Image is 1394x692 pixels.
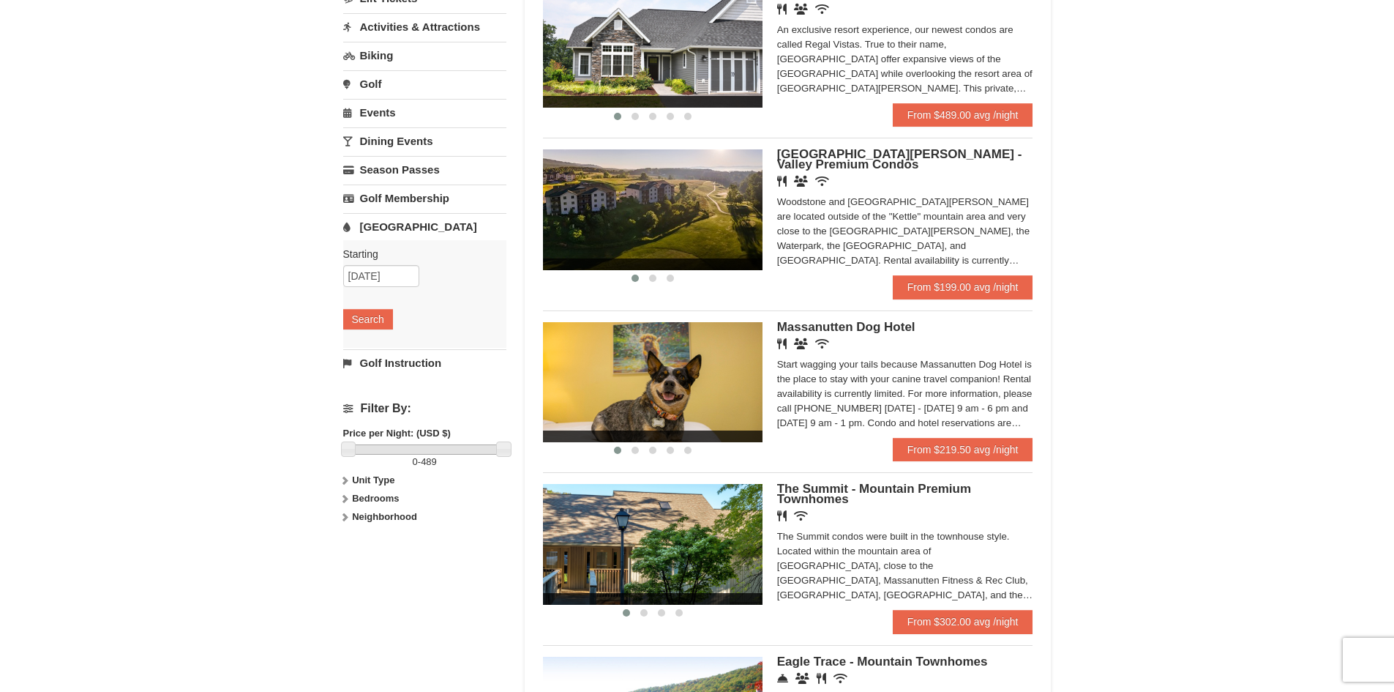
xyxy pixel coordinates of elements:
[343,455,506,469] label: -
[343,428,451,439] strong: Price per Night: (USD $)
[777,510,787,521] i: Restaurant
[833,673,847,684] i: Wireless Internet (free)
[343,349,506,376] a: Golf Instruction
[794,338,808,349] i: Banquet Facilities
[343,309,393,330] button: Search
[343,42,506,69] a: Biking
[777,176,787,187] i: Restaurant
[777,23,1033,96] div: An exclusive resort experience, our newest condos are called Regal Vistas. True to their name, [G...
[352,475,394,485] strong: Unit Type
[794,4,808,15] i: Banquet Facilities
[343,213,506,240] a: [GEOGRAPHIC_DATA]
[343,247,495,261] label: Starting
[343,402,506,415] h4: Filter By:
[343,185,506,212] a: Golf Membership
[815,4,829,15] i: Wireless Internet (free)
[343,99,506,126] a: Events
[777,673,788,684] i: Concierge Desk
[777,147,1022,171] span: [GEOGRAPHIC_DATA][PERSON_NAME] - Valley Premium Condos
[413,456,418,467] span: 0
[794,176,808,187] i: Banquet Facilities
[352,493,399,504] strong: Bedrooms
[352,511,417,522] strong: Neighborhood
[815,176,829,187] i: Wireless Internet (free)
[343,156,506,183] a: Season Passes
[777,357,1033,431] div: Start wagging your tails because Massanutten Dog Hotel is the place to stay with your canine trav...
[777,320,915,334] span: Massanutten Dog Hotel
[421,456,437,467] span: 489
[777,4,787,15] i: Restaurant
[893,275,1033,299] a: From $199.00 avg /night
[777,529,1033,603] div: The Summit condos were built in the townhouse style. Located within the mountain area of [GEOGRAP...
[343,127,506,155] a: Dining Events
[893,610,1033,633] a: From $302.00 avg /night
[815,338,829,349] i: Wireless Internet (free)
[893,438,1033,461] a: From $219.50 avg /night
[343,70,506,97] a: Golf
[777,482,971,506] span: The Summit - Mountain Premium Townhomes
[777,655,988,669] span: Eagle Trace - Mountain Townhomes
[343,13,506,40] a: Activities & Attractions
[817,673,826,684] i: Restaurant
[794,510,808,521] i: Wireless Internet (free)
[893,103,1033,127] a: From $489.00 avg /night
[795,673,809,684] i: Conference Facilities
[777,195,1033,268] div: Woodstone and [GEOGRAPHIC_DATA][PERSON_NAME] are located outside of the "Kettle" mountain area an...
[777,338,787,349] i: Restaurant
